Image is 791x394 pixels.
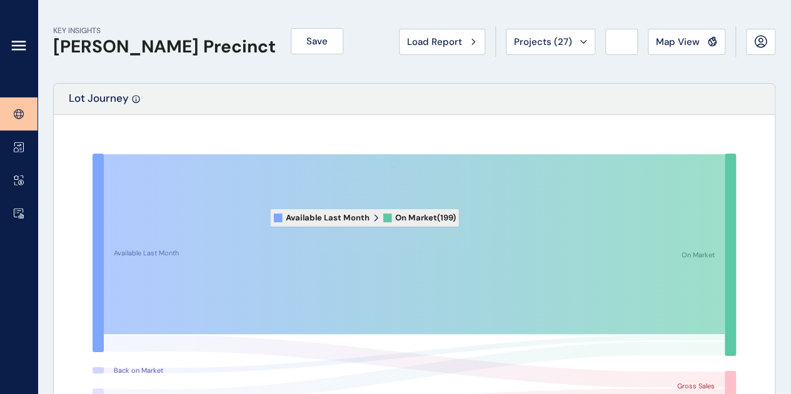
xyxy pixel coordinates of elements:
[506,29,595,55] button: Projects (27)
[514,36,572,48] span: Projects ( 27 )
[648,29,725,55] button: Map View
[407,36,462,48] span: Load Report
[291,28,343,54] button: Save
[53,26,276,36] p: KEY INSIGHTS
[656,36,700,48] span: Map View
[69,91,129,114] p: Lot Journey
[399,29,485,55] button: Load Report
[306,35,328,47] span: Save
[53,36,276,57] h1: [PERSON_NAME] Precinct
